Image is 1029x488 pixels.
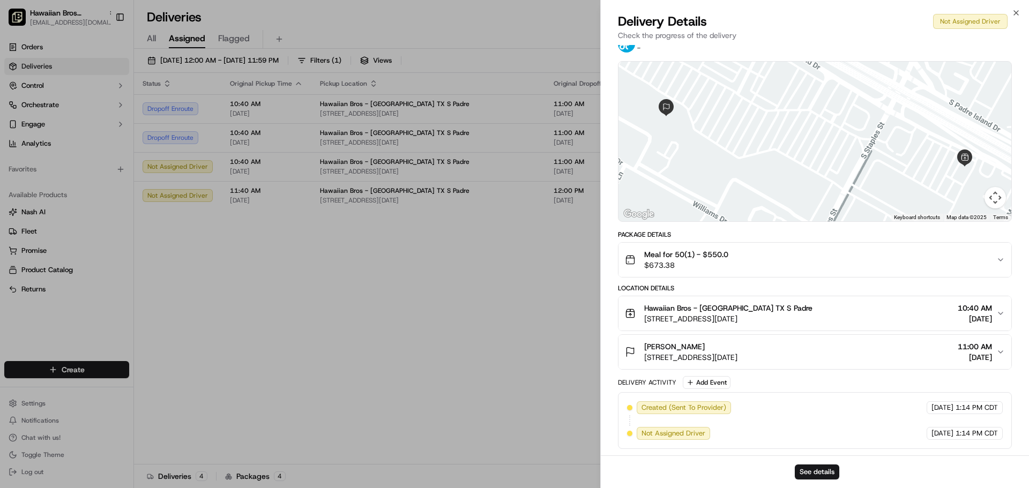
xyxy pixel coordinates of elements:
[182,106,195,118] button: Start new chat
[644,313,812,324] span: [STREET_ADDRESS][DATE]
[958,341,992,352] span: 11:00 AM
[618,335,1011,369] button: [PERSON_NAME][STREET_ADDRESS][DATE]11:00 AM[DATE]
[795,464,839,479] button: See details
[107,182,130,190] span: Pylon
[644,260,728,271] span: $673.38
[642,429,705,438] span: Not Assigned Driver
[931,403,953,412] span: [DATE]
[956,429,998,438] span: 1:14 PM CDT
[637,44,640,52] span: -
[644,303,812,313] span: Hawaiian Bros - [GEOGRAPHIC_DATA] TX S Padre
[618,30,1012,41] p: Check the progress of the delivery
[956,403,998,412] span: 1:14 PM CDT
[618,230,1012,239] div: Package Details
[11,156,19,165] div: 📗
[101,155,172,166] span: API Documentation
[618,13,707,30] span: Delivery Details
[36,113,136,122] div: We're available if you need us!
[642,403,726,412] span: Created (Sent To Provider)
[21,155,82,166] span: Knowledge Base
[644,352,737,363] span: [STREET_ADDRESS][DATE]
[28,69,193,80] input: Got a question? Start typing here...
[6,151,86,170] a: 📗Knowledge Base
[958,303,992,313] span: 10:40 AM
[618,378,676,387] div: Delivery Activity
[621,207,657,221] img: Google
[11,11,32,32] img: Nash
[76,181,130,190] a: Powered byPylon
[946,214,987,220] span: Map data ©2025
[993,214,1008,220] a: Terms (opens in new tab)
[11,43,195,60] p: Welcome 👋
[644,341,705,352] span: [PERSON_NAME]
[894,214,940,221] button: Keyboard shortcuts
[86,151,176,170] a: 💻API Documentation
[683,376,730,389] button: Add Event
[11,102,30,122] img: 1736555255976-a54dd68f-1ca7-489b-9aae-adbdc363a1c4
[644,249,728,260] span: Meal for 50(1) - $550.0
[618,284,1012,292] div: Location Details
[621,207,657,221] a: Open this area in Google Maps (opens a new window)
[958,313,992,324] span: [DATE]
[36,102,176,113] div: Start new chat
[931,429,953,438] span: [DATE]
[618,296,1011,331] button: Hawaiian Bros - [GEOGRAPHIC_DATA] TX S Padre[STREET_ADDRESS][DATE]10:40 AM[DATE]
[618,243,1011,277] button: Meal for 50(1) - $550.0$673.38
[985,187,1006,208] button: Map camera controls
[958,352,992,363] span: [DATE]
[91,156,99,165] div: 💻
